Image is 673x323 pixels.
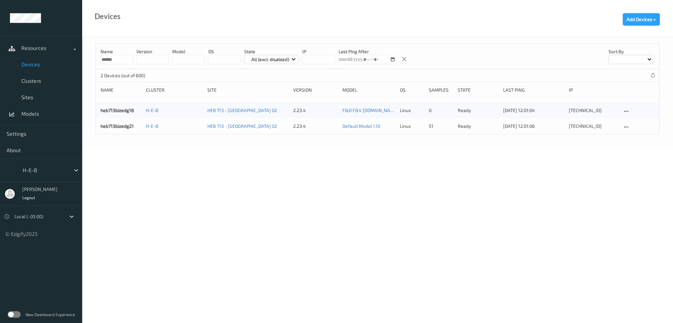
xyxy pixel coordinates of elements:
p: model [172,48,204,55]
div: ip [569,87,617,93]
a: F&D F&V [DOMAIN_NAME] (Daily) [DATE] 16:30 [DATE] 16:30 Auto Save [342,107,488,113]
a: HEB 713 - [GEOGRAPHIC_DATA] 02 [207,123,277,129]
p: version [136,48,169,55]
div: [DATE] 12:01:04 [503,107,564,114]
div: 0 [429,107,453,114]
div: version [293,87,338,93]
p: Last Ping After [338,48,396,55]
div: Samples [429,87,453,93]
div: Model [342,87,395,93]
div: Last Ping [503,87,564,93]
p: linux [400,107,424,114]
a: HEB 713 - [GEOGRAPHIC_DATA] 02 [207,107,277,113]
div: Site [207,87,289,93]
div: 2.23.4 [293,107,338,114]
a: H-E-B [146,107,158,113]
div: [TECHNICAL_ID] [569,107,617,114]
p: State [244,48,299,55]
p: 2 Devices (out of 600) [101,72,150,79]
div: State [458,87,499,93]
p: All (excl. disabled) [249,56,291,63]
div: Devices [95,13,121,20]
div: [DATE] 12:01:06 [503,123,564,129]
p: ready [458,123,499,129]
p: Sort by [609,48,655,55]
div: Cluster [146,87,203,93]
p: linux [400,123,424,129]
a: Default Model 1.10 [342,123,380,129]
p: Name [101,48,133,55]
p: OS [208,48,241,55]
div: OS [400,87,424,93]
p: ready [458,107,499,114]
button: Add Devices + [623,13,660,26]
a: heb713bizedg21 [101,123,134,129]
div: 2.23.4 [293,123,338,129]
div: [TECHNICAL_ID] [569,123,617,129]
div: Name [101,87,141,93]
a: heb713bizedg18 [101,107,134,113]
div: 51 [429,123,453,129]
a: H-E-B [146,123,158,129]
p: IP [302,48,335,55]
